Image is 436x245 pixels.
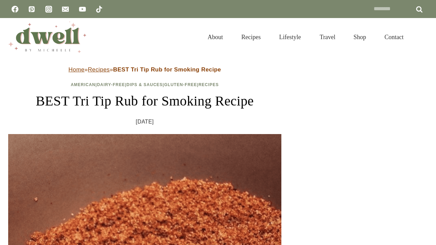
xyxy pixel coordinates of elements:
h1: BEST Tri Tip Rub for Smoking Recipe [8,91,281,111]
a: Facebook [8,2,22,16]
a: Recipes [232,25,270,49]
a: Email [59,2,72,16]
a: Shop [344,25,375,49]
button: View Search Form [416,31,428,43]
span: » » [68,66,221,73]
a: Instagram [42,2,56,16]
time: [DATE] [136,117,154,127]
a: Dips & Sauces [126,82,162,87]
a: Gluten-Free [164,82,197,87]
a: Contact [375,25,413,49]
a: YouTube [76,2,89,16]
a: About [199,25,232,49]
span: | | | | [71,82,219,87]
a: American [71,82,96,87]
a: Recipes [88,66,110,73]
a: TikTok [92,2,106,16]
a: Pinterest [25,2,38,16]
a: Home [68,66,84,73]
strong: BEST Tri Tip Rub for Smoking Recipe [113,66,221,73]
a: Recipes [199,82,219,87]
a: Dairy-Free [97,82,125,87]
a: Lifestyle [270,25,310,49]
nav: Primary Navigation [199,25,413,49]
img: DWELL by michelle [8,21,87,53]
a: Travel [310,25,344,49]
